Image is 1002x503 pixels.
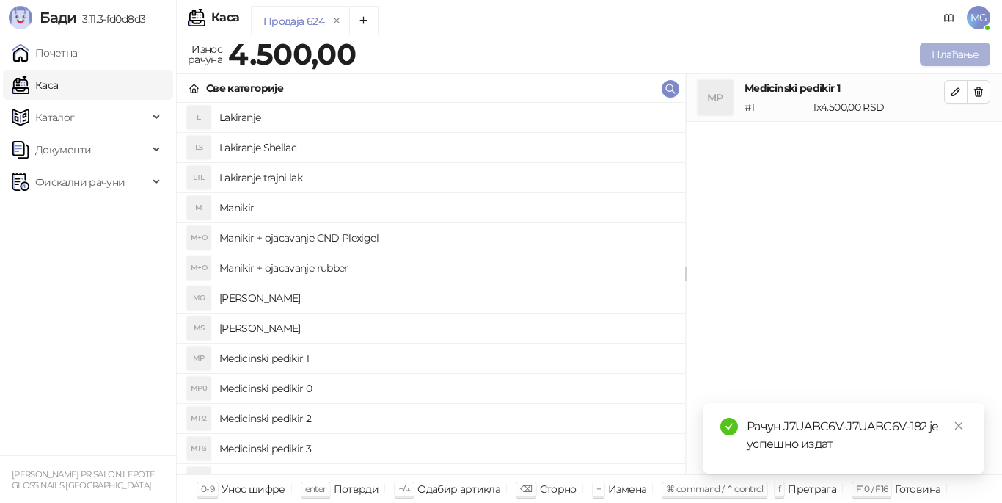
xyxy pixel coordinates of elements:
div: Продаја 624 [263,13,324,29]
div: Све категорије [206,80,283,96]
span: close [954,421,964,431]
span: Бади [40,9,76,26]
div: MG [187,286,211,310]
div: MP0 [187,377,211,400]
h4: [PERSON_NAME] [219,316,673,340]
h4: Manikir [219,196,673,220]
div: Претрага [788,480,836,499]
span: enter [305,483,326,494]
div: M+O [187,256,211,280]
h4: Pedikir [219,467,673,491]
div: Каса [211,12,239,23]
span: + [596,483,601,494]
h4: Medicinski pedikir 1 [219,347,673,370]
h4: Manikir + ojacavanje rubber [219,256,673,280]
div: MP [698,80,733,115]
span: MG [967,6,990,29]
h4: Lakiranje [219,106,673,129]
div: MP2 [187,407,211,430]
h4: Medicinski pedikir 3 [219,437,673,460]
button: remove [327,15,346,27]
div: 1 x 4.500,00 RSD [810,99,947,115]
div: Сторно [540,480,577,499]
div: # 1 [742,99,810,115]
span: ⌘ command / ⌃ control [666,483,764,494]
span: f [778,483,780,494]
div: Одабир артикла [417,480,500,499]
span: 0-9 [201,483,214,494]
div: Рачун J7UABC6V-J7UABC6V-182 је успешно издат [747,418,967,453]
span: check-circle [720,418,738,435]
h4: Medicinski pedikir 2 [219,407,673,430]
div: Износ рачуна [185,40,225,69]
div: grid [177,103,685,474]
div: Готовина [895,480,940,499]
a: Документација [937,6,961,29]
div: LS [187,136,211,159]
div: MS [187,316,211,340]
a: Каса [12,70,58,100]
div: L [187,106,211,129]
button: Плаћање [920,43,990,66]
button: Add tab [349,6,379,35]
div: P [187,467,211,491]
a: Почетна [12,38,78,68]
div: MP3 [187,437,211,460]
img: Logo [9,6,32,29]
div: Унос шифре [222,480,285,499]
div: LTL [187,166,211,189]
a: Close [951,418,967,434]
span: Фискални рачуни [35,167,125,197]
small: [PERSON_NAME] PR SALON LEPOTE GLOSS NAILS [GEOGRAPHIC_DATA] [12,469,155,491]
h4: Medicinski pedikir 0 [219,377,673,400]
h4: Manikir + ojacavanje CND Plexigel [219,226,673,250]
div: MP [187,347,211,370]
span: 3.11.3-fd0d8d3 [76,12,145,26]
div: M [187,196,211,220]
span: Каталог [35,103,75,132]
div: M+O [187,226,211,250]
span: F10 / F16 [856,483,888,494]
h4: Lakiranje trajni lak [219,166,673,189]
div: Потврди [334,480,379,499]
strong: 4.500,00 [228,36,356,72]
h4: Medicinski pedikir 1 [745,80,944,96]
span: ↑/↓ [398,483,410,494]
div: Измена [608,480,646,499]
span: ⌫ [520,483,532,494]
h4: [PERSON_NAME] [219,286,673,310]
span: Документи [35,135,91,164]
h4: Lakiranje Shellac [219,136,673,159]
